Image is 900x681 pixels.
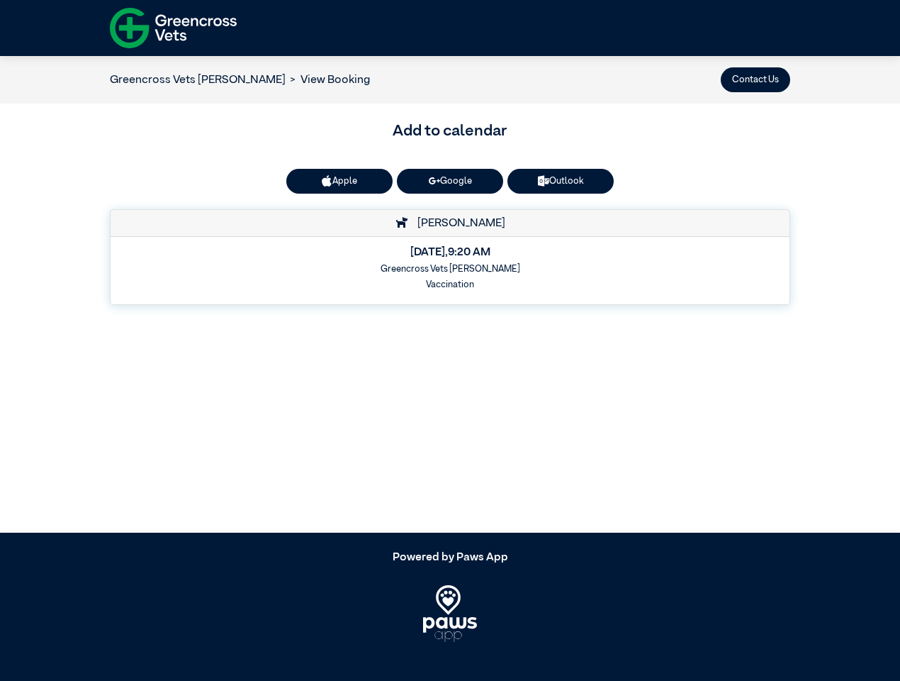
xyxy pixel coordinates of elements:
span: [PERSON_NAME] [410,218,505,229]
img: PawsApp [423,585,478,642]
h3: Add to calendar [110,120,790,144]
nav: breadcrumb [110,72,370,89]
h6: Vaccination [120,279,780,290]
button: Contact Us [721,67,790,92]
a: Outlook [507,169,614,194]
li: View Booking [286,72,370,89]
a: Google [397,169,503,194]
h6: Greencross Vets [PERSON_NAME] [120,264,780,275]
h5: Powered by Paws App [110,551,790,565]
a: Greencross Vets [PERSON_NAME] [110,74,286,86]
button: Apple [286,169,393,194]
img: f-logo [110,4,237,52]
h5: [DATE] , 9:20 AM [120,246,780,260]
